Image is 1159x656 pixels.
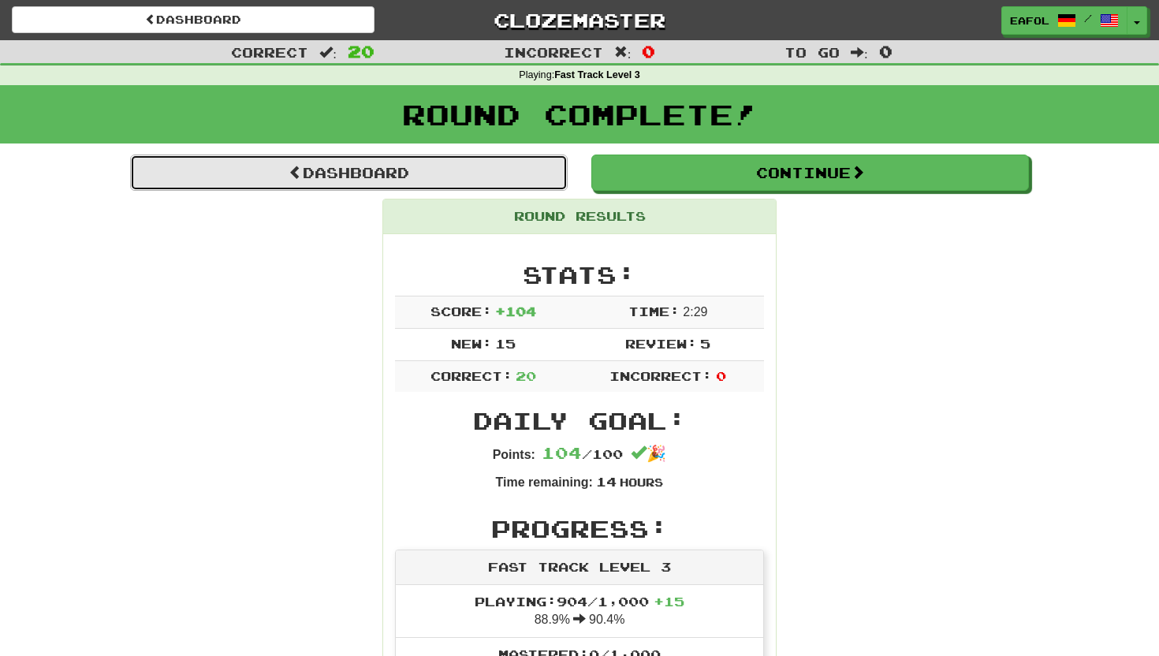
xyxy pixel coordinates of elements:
[496,475,593,489] strong: Time remaining:
[383,199,776,234] div: Round Results
[784,44,840,60] span: To go
[6,99,1153,130] h1: Round Complete!
[625,336,697,351] span: Review:
[495,336,516,351] span: 15
[700,336,710,351] span: 5
[851,46,868,59] span: :
[620,475,663,489] small: Hours
[396,550,763,585] div: Fast Track Level 3
[554,69,640,80] strong: Fast Track Level 3
[130,155,568,191] a: Dashboard
[430,304,492,319] span: Score:
[1084,13,1092,24] span: /
[475,594,684,609] span: Playing: 904 / 1,000
[495,304,536,319] span: + 104
[348,42,375,61] span: 20
[493,448,535,461] strong: Points:
[516,368,536,383] span: 20
[231,44,308,60] span: Correct
[1010,13,1049,28] span: eafol
[631,445,666,462] span: 🎉
[654,594,684,609] span: + 15
[451,336,492,351] span: New:
[716,368,726,383] span: 0
[542,446,623,461] span: / 100
[430,368,512,383] span: Correct:
[614,46,632,59] span: :
[596,474,617,489] span: 14
[12,6,375,33] a: Dashboard
[396,585,763,639] li: 88.9% 90.4%
[1001,6,1127,35] a: eafol /
[628,304,680,319] span: Time:
[609,368,712,383] span: Incorrect:
[319,46,337,59] span: :
[591,155,1029,191] button: Continue
[395,516,764,542] h2: Progress:
[542,443,582,462] span: 104
[879,42,893,61] span: 0
[395,408,764,434] h2: Daily Goal:
[504,44,603,60] span: Incorrect
[395,262,764,288] h2: Stats:
[398,6,761,34] a: Clozemaster
[683,305,707,319] span: 2 : 29
[642,42,655,61] span: 0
